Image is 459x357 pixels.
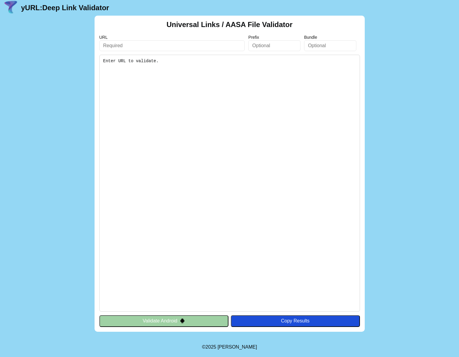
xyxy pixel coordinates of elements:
[21,4,109,12] a: yURL:Deep Link Validator
[202,337,257,357] footer: ©
[248,40,300,51] input: Optional
[248,35,300,40] label: Prefix
[180,318,185,323] img: droidIcon.svg
[234,318,357,324] div: Copy Results
[304,35,356,40] label: Bundle
[99,40,245,51] input: Required
[231,315,360,327] button: Copy Results
[99,315,228,327] button: Validate Android
[99,35,245,40] label: URL
[206,344,216,349] span: 2025
[218,344,257,349] a: Michael Ibragimchayev's Personal Site
[99,55,360,312] pre: Enter URL to validate.
[167,20,293,29] h2: Universal Links / AASA File Validator
[304,40,356,51] input: Optional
